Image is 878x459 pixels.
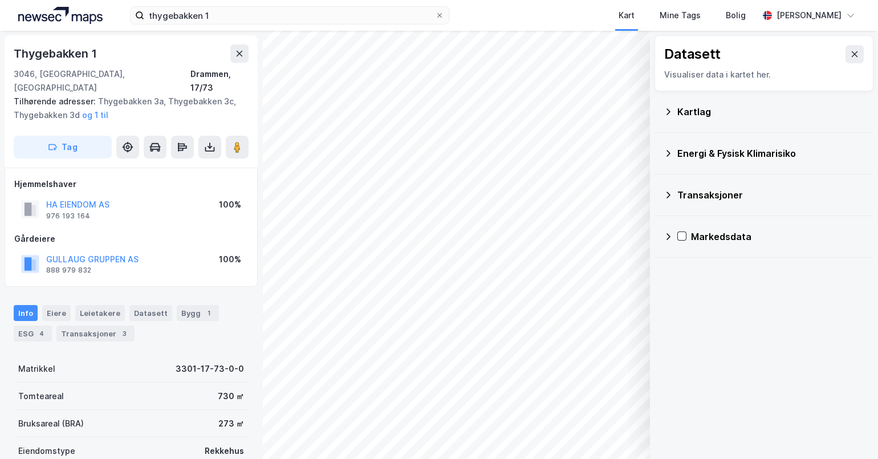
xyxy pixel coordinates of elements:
[42,305,71,321] div: Eiere
[203,307,214,319] div: 1
[14,136,112,159] button: Tag
[18,417,84,430] div: Bruksareal (BRA)
[36,328,47,339] div: 4
[218,389,244,403] div: 730 ㎡
[14,305,38,321] div: Info
[18,389,64,403] div: Tomteareal
[219,253,241,266] div: 100%
[777,9,842,22] div: [PERSON_NAME]
[677,147,864,160] div: Energi & Fysisk Klimarisiko
[726,9,746,22] div: Bolig
[691,230,864,243] div: Markedsdata
[218,417,244,430] div: 273 ㎡
[664,68,864,82] div: Visualiser data i kartet her.
[14,96,98,106] span: Tilhørende adresser:
[46,266,91,275] div: 888 979 832
[14,95,239,122] div: Thygebakken 3a, Thygebakken 3c, Thygebakken 3d
[677,105,864,119] div: Kartlag
[18,444,75,458] div: Eiendomstype
[14,67,190,95] div: 3046, [GEOGRAPHIC_DATA], [GEOGRAPHIC_DATA]
[664,45,721,63] div: Datasett
[56,326,135,342] div: Transaksjoner
[190,67,249,95] div: Drammen, 17/73
[205,444,244,458] div: Rekkehus
[46,212,90,221] div: 976 193 164
[129,305,172,321] div: Datasett
[18,7,103,24] img: logo.a4113a55bc3d86da70a041830d287a7e.svg
[660,9,701,22] div: Mine Tags
[14,44,99,63] div: Thygebakken 1
[75,305,125,321] div: Leietakere
[14,177,248,191] div: Hjemmelshaver
[619,9,635,22] div: Kart
[219,198,241,212] div: 100%
[144,7,435,24] input: Søk på adresse, matrikkel, gårdeiere, leietakere eller personer
[119,328,130,339] div: 3
[677,188,864,202] div: Transaksjoner
[14,326,52,342] div: ESG
[176,362,244,376] div: 3301-17-73-0-0
[821,404,878,459] div: Kontrollprogram for chat
[177,305,219,321] div: Bygg
[18,362,55,376] div: Matrikkel
[14,232,248,246] div: Gårdeiere
[821,404,878,459] iframe: Chat Widget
